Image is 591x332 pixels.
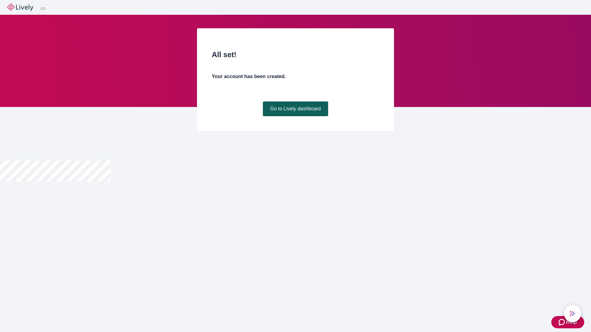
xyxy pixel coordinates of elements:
h2: All set! [212,49,379,60]
button: Log out [41,8,46,10]
svg: Zendesk support icon [559,318,566,326]
svg: Lively AI Assistant [569,310,576,317]
img: Lively [7,4,33,11]
h4: Your account has been created. [212,73,379,80]
button: chat [564,305,581,322]
button: Zendesk support iconHelp [551,316,584,328]
span: Help [566,318,577,326]
a: Go to Lively dashboard [263,101,328,116]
